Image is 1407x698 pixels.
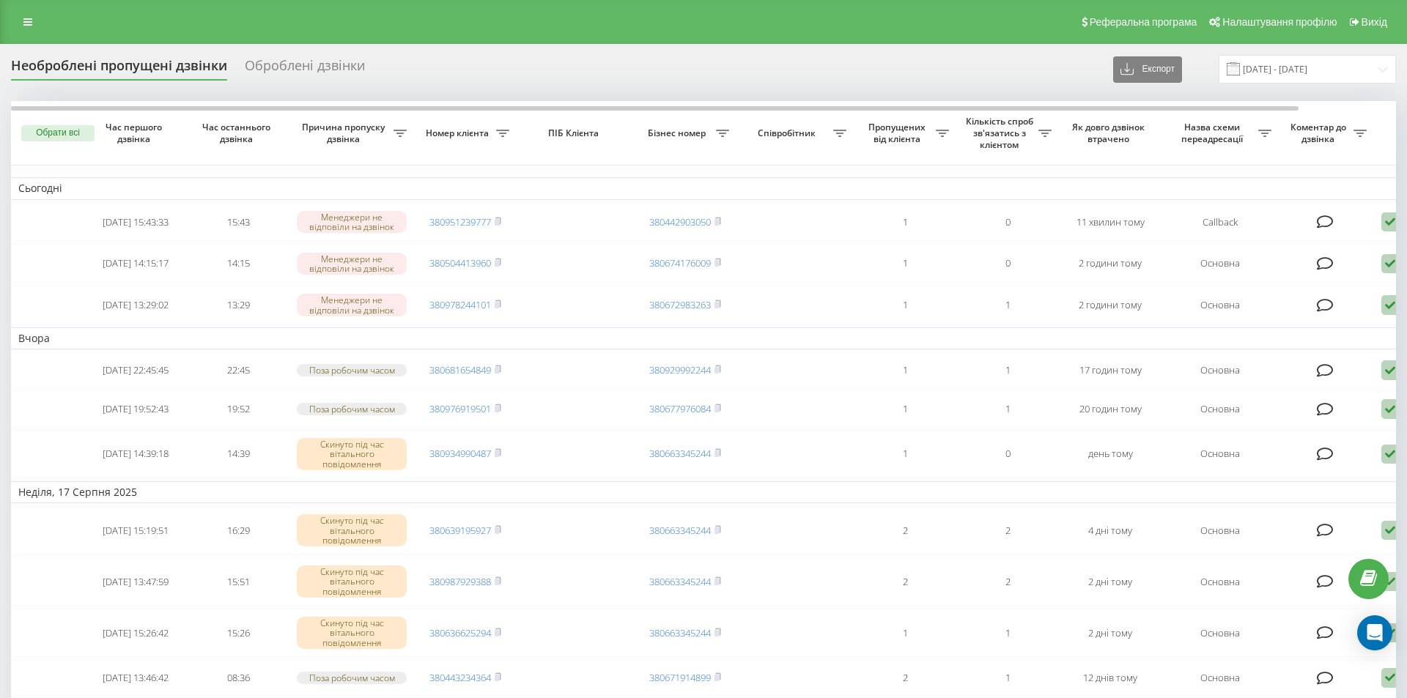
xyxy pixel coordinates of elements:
[1162,506,1279,554] td: Основна
[187,352,289,388] td: 22:45
[854,244,956,283] td: 1
[84,391,187,427] td: [DATE] 19:52:43
[956,244,1059,283] td: 0
[1362,16,1387,28] span: Вихід
[1162,244,1279,283] td: Основна
[187,609,289,657] td: 15:26
[1162,557,1279,606] td: Основна
[1071,122,1150,144] span: Як довго дзвінок втрачено
[297,253,407,275] div: Менеджери не відповіли на дзвінок
[1162,660,1279,696] td: Основна
[854,430,956,478] td: 1
[297,403,407,415] div: Поза робочим часом
[649,363,711,376] a: 380929992244
[1286,122,1354,144] span: Коментар до дзвінка
[1059,660,1162,696] td: 12 днів тому
[297,364,407,376] div: Поза робочим часом
[1059,203,1162,242] td: 11 хвилин тому
[297,211,407,233] div: Менеджери не відповіли на дзвінок
[649,402,711,415] a: 380677976084
[956,286,1059,324] td: 1
[854,286,956,324] td: 1
[956,203,1059,242] td: 0
[1162,609,1279,657] td: Основна
[245,58,365,81] div: Оброблені дзвінки
[649,575,711,588] a: 380663345244
[429,402,491,415] a: 380976919501
[744,127,833,139] span: Співробітник
[429,215,491,229] a: 380951239777
[649,671,711,684] a: 380671914899
[84,352,187,388] td: [DATE] 22:45:45
[964,116,1038,150] span: Кількість спроб зв'язатись з клієнтом
[187,203,289,242] td: 15:43
[297,294,407,316] div: Менеджери не відповіли на дзвінок
[861,122,936,144] span: Пропущених від клієнта
[11,58,227,81] div: Необроблені пропущені дзвінки
[84,660,187,696] td: [DATE] 13:46:42
[956,352,1059,388] td: 1
[187,391,289,427] td: 19:52
[1162,430,1279,478] td: Основна
[649,447,711,460] a: 380663345244
[297,672,407,684] div: Поза робочим часом
[84,609,187,657] td: [DATE] 15:26:42
[84,557,187,606] td: [DATE] 13:47:59
[1090,16,1197,28] span: Реферальна програма
[956,557,1059,606] td: 2
[297,514,407,546] div: Скинуто під час вітального повідомлення
[1162,352,1279,388] td: Основна
[429,671,491,684] a: 380443234364
[187,430,289,478] td: 14:39
[199,122,278,144] span: Час останнього дзвінка
[84,506,187,554] td: [DATE] 15:19:51
[649,626,711,639] a: 380663345244
[187,660,289,696] td: 08:36
[1059,391,1162,427] td: 20 годин тому
[429,524,491,537] a: 380639195927
[649,215,711,229] a: 380442903050
[297,122,394,144] span: Причина пропуску дзвінка
[956,506,1059,554] td: 2
[429,298,491,311] a: 380978244101
[641,127,716,139] span: Бізнес номер
[187,557,289,606] td: 15:51
[854,391,956,427] td: 1
[1059,506,1162,554] td: 4 дні тому
[854,609,956,657] td: 1
[1059,557,1162,606] td: 2 дні тому
[1059,609,1162,657] td: 2 дні тому
[297,438,407,470] div: Скинуто під час вітального повідомлення
[1357,615,1392,650] div: Open Intercom Messenger
[1059,430,1162,478] td: день тому
[421,127,496,139] span: Номер клієнта
[1059,286,1162,324] td: 2 години тому
[1059,244,1162,283] td: 2 години тому
[1162,391,1279,427] td: Основна
[429,256,491,270] a: 380504413960
[649,524,711,537] a: 380663345244
[429,575,491,588] a: 380987929388
[1113,56,1182,83] button: Експорт
[429,626,491,639] a: 380636625294
[1162,203,1279,242] td: Callback
[1059,352,1162,388] td: 17 годин тому
[21,125,95,141] button: Обрати всі
[84,430,187,478] td: [DATE] 14:39:18
[84,203,187,242] td: [DATE] 15:43:33
[84,286,187,324] td: [DATE] 13:29:02
[854,506,956,554] td: 2
[956,609,1059,657] td: 1
[649,256,711,270] a: 380674176009
[854,352,956,388] td: 1
[84,244,187,283] td: [DATE] 14:15:17
[187,286,289,324] td: 13:29
[529,127,621,139] span: ПІБ Клієнта
[297,617,407,649] div: Скинуто під час вітального повідомлення
[649,298,711,311] a: 380672983263
[96,122,175,144] span: Час першого дзвінка
[956,391,1059,427] td: 1
[1162,286,1279,324] td: Основна
[956,430,1059,478] td: 0
[854,557,956,606] td: 2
